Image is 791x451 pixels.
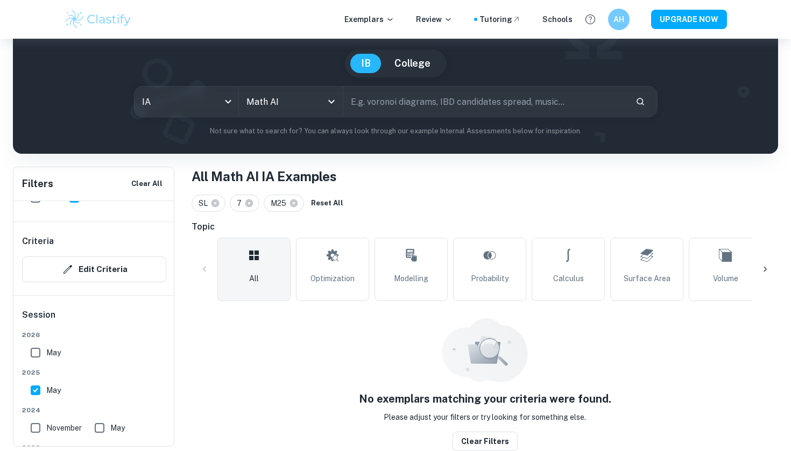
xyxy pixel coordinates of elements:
[64,9,132,30] img: Clastify logo
[22,235,54,248] h6: Criteria
[46,384,61,396] span: May
[192,195,225,212] div: SL
[264,195,304,212] div: M25
[624,273,670,284] span: Surface Area
[192,167,778,186] h1: All Math AI IA Examples
[110,422,125,434] span: May
[192,220,778,233] h6: Topic
[344,13,394,25] p: Exemplars
[46,347,61,359] span: May
[230,195,259,212] div: 7
[46,422,82,434] span: November
[237,197,246,209] span: 7
[308,195,346,211] button: Reset All
[542,13,573,25] a: Schools
[613,13,625,25] h6: AH
[581,10,599,28] button: Help and Feedback
[129,176,165,192] button: Clear All
[713,273,738,284] span: Volume
[22,256,166,282] button: Edit Criteria
[249,273,259,284] span: All
[324,94,339,109] button: Open
[343,87,627,117] input: E.g. voronoi diagrams, IBD candidates spread, music...
[651,10,727,29] button: UPGRADE NOW
[22,176,53,191] h6: Filters
[471,273,508,284] span: Probability
[22,126,769,137] p: Not sure what to search for? You can always look through our example Internal Assessments below f...
[553,273,584,284] span: Calculus
[310,273,355,284] span: Optimization
[22,330,166,340] span: 2026
[271,197,291,209] span: M25
[135,87,238,117] div: IA
[442,318,528,382] img: empty_state_resources.svg
[394,273,428,284] span: Modelling
[384,411,586,423] p: Please adjust your filters or try looking for something else.
[384,54,441,73] button: College
[479,13,521,25] a: Tutoring
[199,197,213,209] span: SL
[631,92,649,111] button: Search
[22,309,166,330] h6: Session
[22,405,166,415] span: 2024
[22,368,166,377] span: 2025
[453,432,518,451] button: Clear filters
[416,13,453,25] p: Review
[608,9,630,30] button: AH
[359,391,611,407] h5: No exemplars matching your criteria were found.
[350,54,382,73] button: IB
